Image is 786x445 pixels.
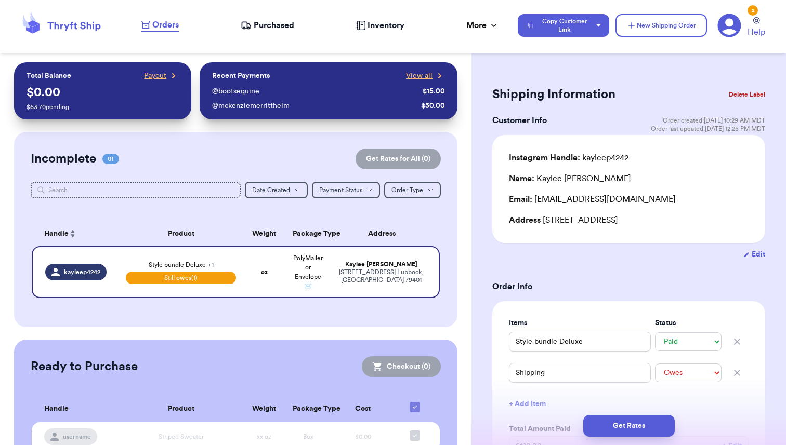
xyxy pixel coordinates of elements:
[336,268,426,284] div: [STREET_ADDRESS] Lubbock , [GEOGRAPHIC_DATA] 79401
[466,19,499,32] div: More
[583,415,675,437] button: Get Rates
[261,269,268,275] strong: oz
[492,114,547,127] h3: Customer Info
[518,14,609,37] button: Copy Customer Link
[31,358,138,375] h2: Ready to Purchase
[505,393,753,415] button: + Add Item
[120,221,242,246] th: Product
[102,154,119,164] span: 01
[254,19,294,32] span: Purchased
[362,356,441,377] button: Checkout (0)
[423,86,445,97] div: $ 15.00
[655,318,722,328] label: Status
[717,14,741,37] a: 2
[126,272,236,284] span: Still owes (1)
[144,71,179,81] a: Payout
[384,182,441,198] button: Order Type
[141,19,179,32] a: Orders
[748,17,765,38] a: Help
[212,101,417,111] div: @ mckenziemerritthelm
[312,182,380,198] button: Payment Status
[651,125,765,133] span: Order last updated: [DATE] 12:25 PM MDT
[257,434,271,440] span: xx oz
[31,151,96,167] h2: Incomplete
[149,262,214,268] span: Style bundle Deluxe
[44,228,69,239] span: Handle
[509,172,631,185] div: Kaylee [PERSON_NAME]
[159,434,204,440] span: Striped Sweater
[286,396,330,422] th: Package Type
[406,71,433,81] span: View all
[355,434,371,440] span: $0.00
[743,249,765,260] button: Edit
[356,19,404,32] a: Inventory
[509,195,532,204] span: Email:
[212,86,418,97] div: @ bootsequine
[330,221,440,246] th: Address
[44,403,69,414] span: Handle
[152,19,179,31] span: Orders
[242,221,286,246] th: Weight
[406,71,445,81] a: View all
[492,280,765,293] h3: Order Info
[144,71,166,81] span: Payout
[286,221,330,246] th: Package Type
[509,193,749,206] div: [EMAIL_ADDRESS][DOMAIN_NAME]
[27,84,179,101] p: $ 0.00
[27,71,71,81] p: Total Balance
[509,216,541,224] span: Address
[27,103,179,111] p: $ 63.70 pending
[748,5,758,16] div: 2
[725,83,769,106] button: Delete Label
[509,174,534,183] span: Name:
[509,154,580,162] span: Instagram Handle:
[63,433,91,441] span: username
[252,187,290,193] span: Date Created
[509,214,749,226] div: [STREET_ADDRESS]
[356,149,441,169] button: Get Rates for All (0)
[245,182,308,198] button: Date Created
[492,86,615,103] h2: Shipping Information
[212,71,270,81] p: Recent Payments
[303,434,313,440] span: Box
[748,26,765,38] span: Help
[293,255,323,289] span: PolyMailer or Envelope ✉️
[120,396,242,422] th: Product
[208,262,214,268] span: + 1
[330,396,396,422] th: Cost
[64,268,100,276] span: kayleep4242
[336,261,426,268] div: Kaylee [PERSON_NAME]
[615,14,707,37] button: New Shipping Order
[509,152,628,164] div: kayleep4242
[509,318,651,328] label: Items
[241,19,294,32] a: Purchased
[31,182,241,198] input: Search
[368,19,404,32] span: Inventory
[69,227,77,240] button: Sort ascending
[663,116,765,125] span: Order created: [DATE] 10:29 AM MDT
[319,187,362,193] span: Payment Status
[391,187,423,193] span: Order Type
[242,396,286,422] th: Weight
[421,101,445,111] div: $ 50.00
